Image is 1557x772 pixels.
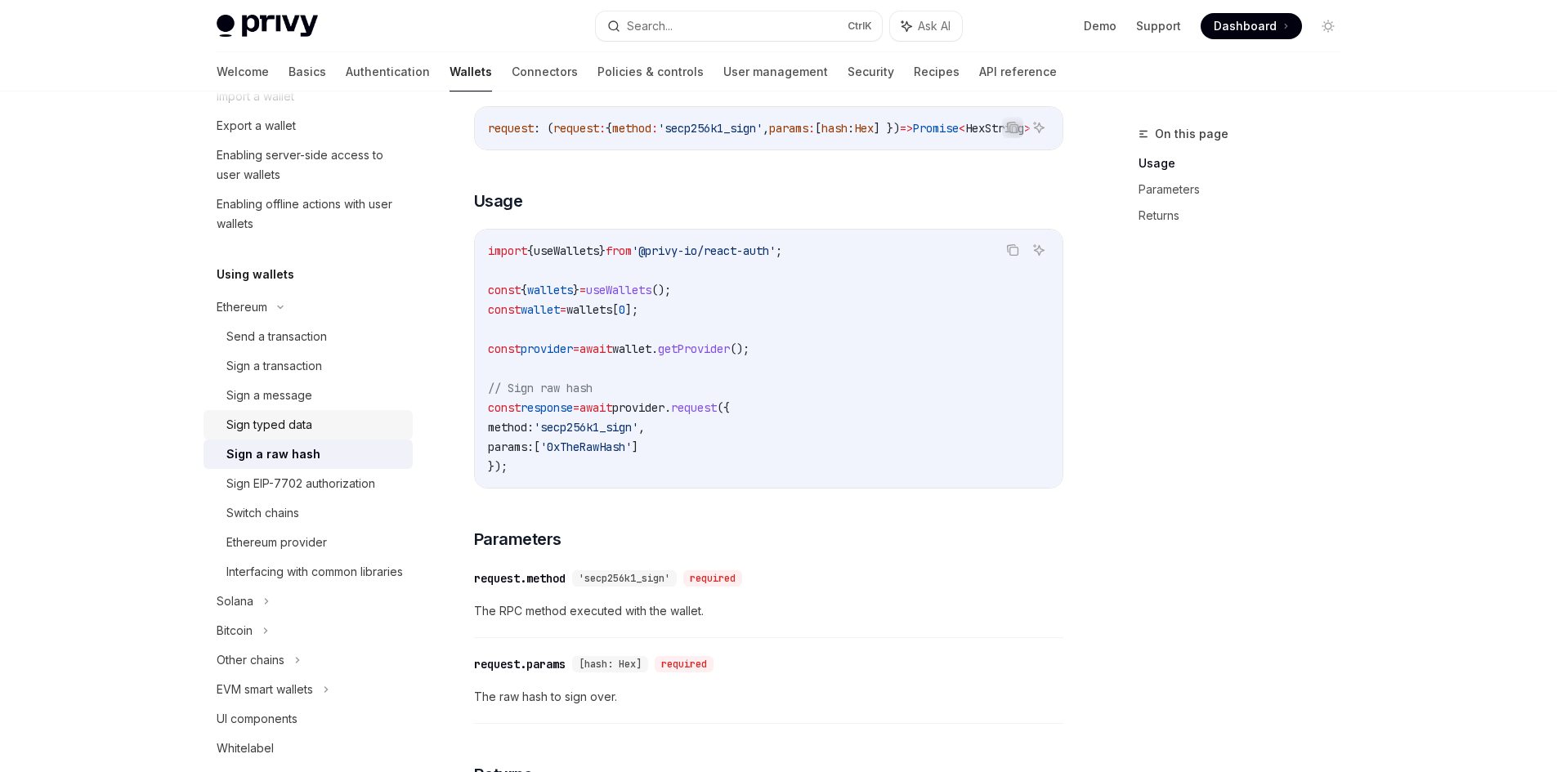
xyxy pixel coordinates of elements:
span: [ [815,121,821,136]
div: Enabling offline actions with user wallets [217,194,403,234]
span: '@privy-io/react-auth' [632,243,776,258]
span: Ctrl K [848,20,872,33]
span: const [488,341,521,356]
span: const [488,302,521,317]
span: wallet [612,341,651,356]
span: < [959,121,965,136]
a: Welcome [217,52,269,91]
a: Demo [1084,18,1116,34]
a: Returns [1139,203,1354,229]
span: (); [651,283,671,297]
span: The raw hash to sign over. [474,687,1063,707]
div: request.params [474,656,566,672]
span: : [848,121,854,136]
span: ] [632,440,638,454]
span: getProvider [658,341,730,356]
button: Ask AI [890,11,962,41]
a: Whitelabel [204,734,413,763]
div: Sign a raw hash [226,444,320,464]
span: Promise [913,121,959,136]
span: . [651,341,658,356]
button: Copy the contents from the code block [1002,117,1023,138]
span: ]; [625,302,638,317]
span: }); [488,459,508,474]
div: Sign EIP-7702 authorization [226,474,375,493]
div: Enabling server-side access to user wallets [217,145,403,185]
a: Connectors [512,52,578,91]
a: Sign a transaction [204,351,413,381]
a: Dashboard [1201,13,1302,39]
div: required [683,570,742,587]
a: Authentication [346,52,430,91]
a: Ethereum provider [204,528,413,557]
span: from [606,243,632,258]
button: Ask AI [1028,239,1049,261]
a: Wallets [450,52,492,91]
a: Export a wallet [204,111,413,141]
span: { [606,121,612,136]
a: Switch chains [204,498,413,528]
div: Sign typed data [226,415,312,435]
h5: Using wallets [217,265,294,284]
span: ] }) [874,121,900,136]
span: [ [612,302,619,317]
span: (); [730,341,749,356]
span: , [763,121,769,136]
span: : ( [534,121,553,136]
span: params: [488,440,534,454]
div: Interfacing with common libraries [226,562,403,582]
span: = [560,302,566,317]
a: Usage [1139,150,1354,176]
a: Basics [289,52,326,91]
div: Ethereum [217,297,267,317]
span: Hex [854,121,874,136]
a: API reference [979,52,1057,91]
span: useWallets [534,243,599,258]
a: Recipes [914,52,960,91]
span: On this page [1155,124,1228,144]
a: Send a transaction [204,322,413,351]
button: Search...CtrlK [596,11,882,41]
span: : [808,121,815,136]
span: Usage [474,190,523,212]
span: : [599,121,606,136]
a: Sign a raw hash [204,440,413,469]
a: Policies & controls [597,52,704,91]
span: Dashboard [1214,18,1277,34]
span: provider [521,341,573,356]
div: EVM smart wallets [217,680,313,699]
div: Export a wallet [217,116,296,136]
span: . [664,400,671,415]
span: HexString [965,121,1024,136]
span: > [1024,121,1031,136]
span: = [573,341,579,356]
span: request [488,121,534,136]
a: Sign typed data [204,410,413,440]
span: 'secp256k1_sign' [658,121,763,136]
span: const [488,283,521,297]
span: wallets [527,283,573,297]
span: wallets [566,302,612,317]
span: [hash: Hex] [579,658,642,671]
span: The RPC method executed with the wallet. [474,601,1063,621]
div: required [655,656,714,672]
button: Copy the contents from the code block [1002,239,1023,261]
span: { [521,283,527,297]
span: method: [488,420,534,435]
div: Send a transaction [226,327,327,346]
img: light logo [217,15,318,38]
button: Ask AI [1028,117,1049,138]
div: Whitelabel [217,739,274,758]
span: 'secp256k1_sign' [534,420,638,435]
a: Sign a message [204,381,413,410]
a: Parameters [1139,176,1354,203]
button: Toggle dark mode [1315,13,1341,39]
span: => [900,121,913,136]
span: wallet [521,302,560,317]
span: provider [612,400,664,415]
span: request [553,121,599,136]
div: Switch chains [226,503,299,523]
span: = [579,283,586,297]
span: ({ [717,400,730,415]
span: hash [821,121,848,136]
